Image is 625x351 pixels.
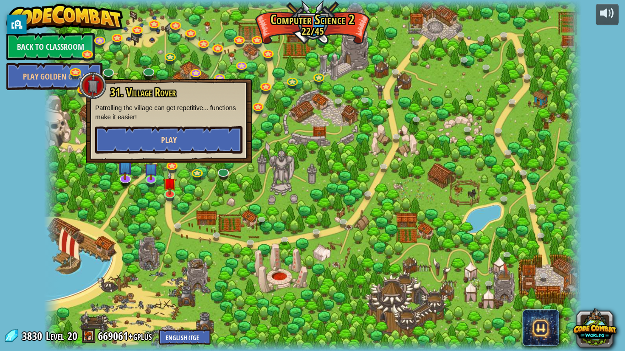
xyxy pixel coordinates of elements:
img: level-banner-unstarted.png [163,171,177,195]
a: Back to Classroom [6,33,95,60]
img: CodeCombat - Learn how to code by playing a game [6,4,124,31]
span: Play [161,134,177,146]
a: 669061+gplus [98,329,155,343]
button: Play [95,126,242,154]
span: 31. Village Rover [110,85,176,100]
button: privacy banner [7,15,27,34]
span: 20 [67,329,77,343]
p: Patrolling the village can get repetitive... functions make it easier! [95,103,242,122]
span: Level [46,329,64,344]
button: Adjust volume [596,4,619,25]
a: Play Golden Goal [6,63,102,90]
img: level-banner-unstarted-subscriber.png [144,157,158,181]
span: 3830 [22,329,45,343]
img: level-banner-unstarted-subscriber.png [118,154,133,180]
